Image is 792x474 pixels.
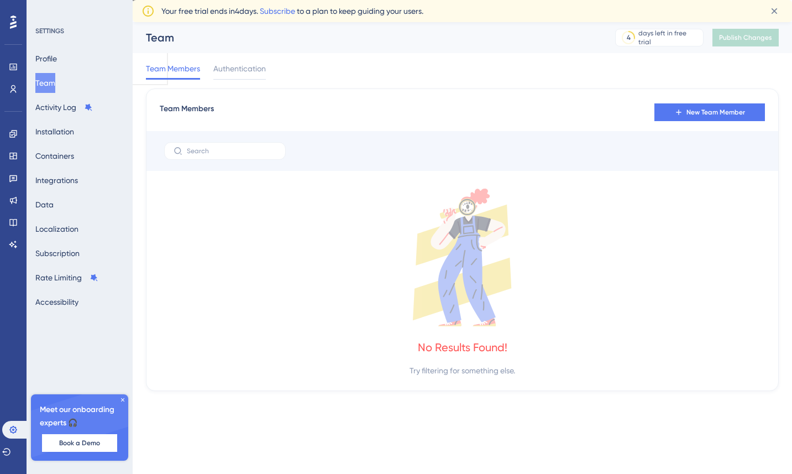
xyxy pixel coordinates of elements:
button: Publish Changes [712,29,779,46]
a: Subscribe [260,7,295,15]
div: 4 [627,33,631,42]
div: days left in free trial [638,29,700,46]
button: Rate Limiting [35,268,98,288]
span: Meet our onboarding experts 🎧 [40,403,119,430]
button: Profile [35,49,57,69]
button: Containers [35,146,74,166]
button: New Team Member [654,103,765,121]
button: Activity Log [35,97,93,117]
button: Data [35,195,54,215]
span: Authentication [213,62,266,75]
button: Book a Demo [42,434,117,452]
button: Accessibility [35,292,78,312]
span: Team Members [160,102,214,122]
button: Team [35,73,55,93]
div: Try filtering for something else. [410,364,515,377]
div: Team [146,30,588,45]
span: Book a Demo [59,439,100,447]
span: New Team Member [686,108,745,117]
span: Your free trial ends in 4 days. to a plan to keep guiding your users. [161,4,423,18]
div: No Results Found! [418,340,507,355]
button: Installation [35,122,74,142]
span: Team Members [146,62,200,75]
button: Integrations [35,170,78,190]
input: Search [187,147,276,155]
span: Publish Changes [719,33,772,42]
div: SETTINGS [35,27,125,35]
button: Localization [35,219,78,239]
button: Subscription [35,243,80,263]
